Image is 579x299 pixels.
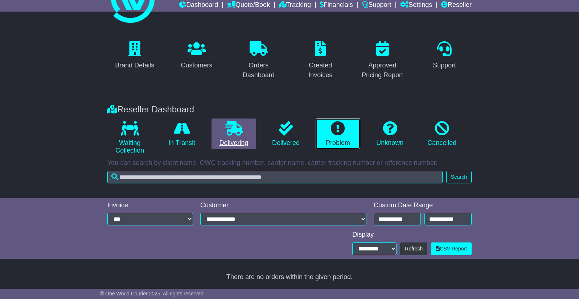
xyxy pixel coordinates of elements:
[431,242,472,255] a: CSV Report
[231,39,286,83] a: Orders Dashboard
[212,119,256,150] a: Delivering
[200,202,366,209] div: Customer
[104,104,475,115] div: Reseller Dashboard
[107,202,193,209] div: Invoice
[293,39,348,83] a: Created Invoices
[367,119,412,150] a: Unknown
[420,119,464,150] a: Cancelled
[433,61,456,70] div: Support
[181,61,212,70] div: Customers
[316,119,360,150] a: Problem
[352,231,472,239] div: Display
[107,159,472,167] p: You can search by client name, OWC tracking number, carrier name, carrier tracking number or refe...
[446,171,472,183] button: Search
[110,39,159,73] a: Brand Details
[428,39,460,73] a: Support
[176,39,217,73] a: Customers
[159,119,204,150] a: In Transit
[374,202,472,209] div: Custom Date Range
[236,61,281,80] div: Orders Dashboard
[263,119,308,150] a: Delivered
[355,39,410,83] a: Approved Pricing Report
[360,61,405,80] div: Approved Pricing Report
[107,119,152,157] a: Waiting Collection
[115,61,154,70] div: Brand Details
[400,242,427,255] button: Refresh
[100,291,205,296] span: © One World Courier 2025. All rights reserved.
[298,61,343,80] div: Created Invoices
[107,273,472,281] div: There are no orders within the given period.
